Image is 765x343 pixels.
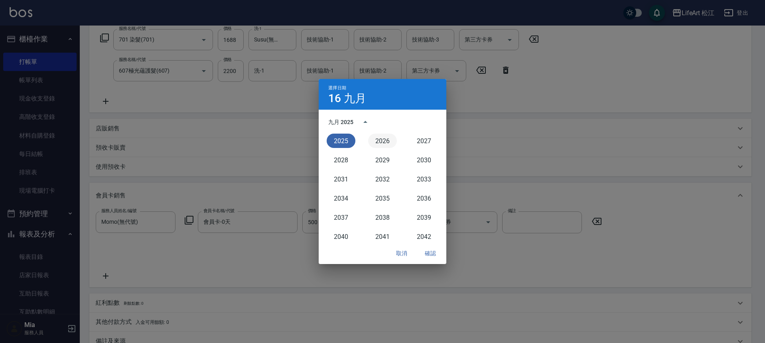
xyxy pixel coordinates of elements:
button: 2034 [327,191,355,205]
button: 取消 [389,246,414,261]
button: 2040 [327,229,355,244]
h4: 16 九月 [328,94,366,103]
button: 2042 [410,229,438,244]
button: 2039 [410,210,438,225]
span: 選擇日期 [328,85,346,91]
button: 2030 [410,153,438,167]
button: 2032 [368,172,397,186]
button: 2029 [368,153,397,167]
div: 九月 2025 [328,118,353,126]
button: 2038 [368,210,397,225]
button: 2033 [410,172,438,186]
button: 2026 [368,134,397,148]
button: 2028 [327,153,355,167]
button: 2025 [327,134,355,148]
button: 2041 [368,229,397,244]
button: 2036 [410,191,438,205]
button: 2035 [368,191,397,205]
button: 確認 [418,246,443,261]
button: year view is open, switch to calendar view [356,112,375,132]
button: 2037 [327,210,355,225]
button: 2031 [327,172,355,186]
button: 2027 [410,134,438,148]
